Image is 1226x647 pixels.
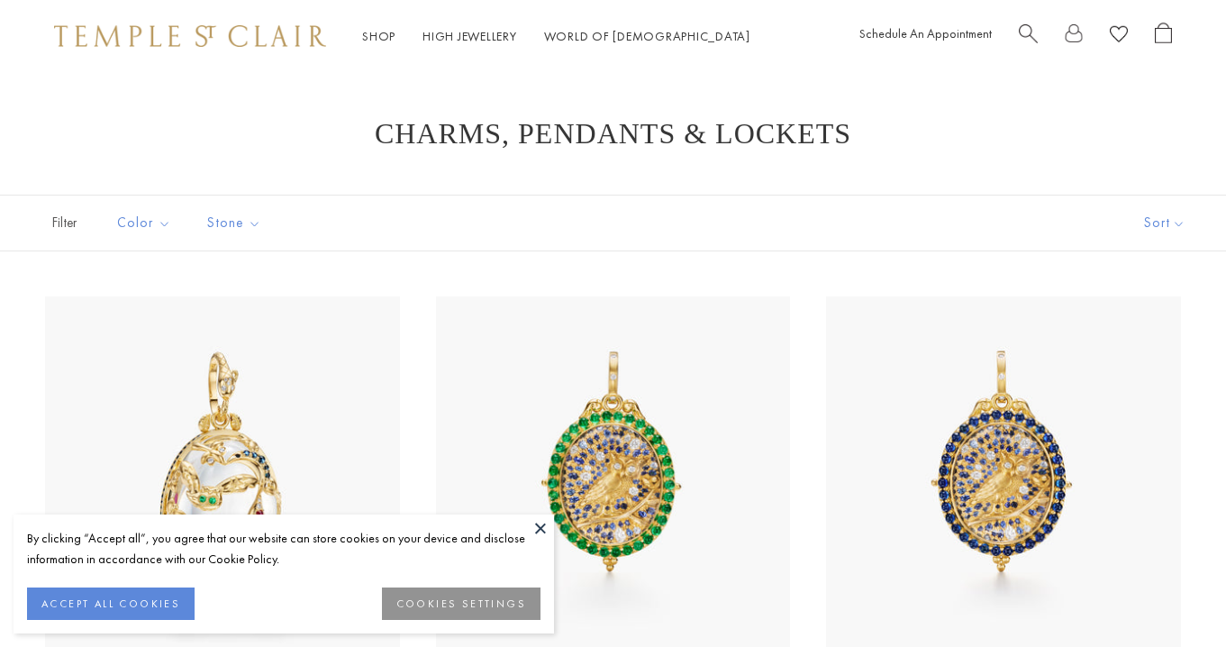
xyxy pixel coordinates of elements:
[1155,23,1172,50] a: Open Shopping Bag
[108,212,185,234] span: Color
[54,25,326,47] img: Temple St. Clair
[859,25,992,41] a: Schedule An Appointment
[1110,23,1128,50] a: View Wishlist
[72,117,1154,150] h1: Charms, Pendants & Lockets
[194,203,275,243] button: Stone
[27,588,195,620] button: ACCEPT ALL COOKIES
[1019,23,1038,50] a: Search
[382,588,540,620] button: COOKIES SETTINGS
[1103,196,1226,251] button: Show sort by
[198,212,275,234] span: Stone
[104,203,185,243] button: Color
[422,28,517,44] a: High JewelleryHigh Jewellery
[362,25,750,48] nav: Main navigation
[27,528,540,570] div: By clicking “Accept all”, you agree that our website can store cookies on your device and disclos...
[544,28,750,44] a: World of [DEMOGRAPHIC_DATA]World of [DEMOGRAPHIC_DATA]
[1136,562,1208,629] iframe: Gorgias live chat messenger
[362,28,395,44] a: ShopShop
